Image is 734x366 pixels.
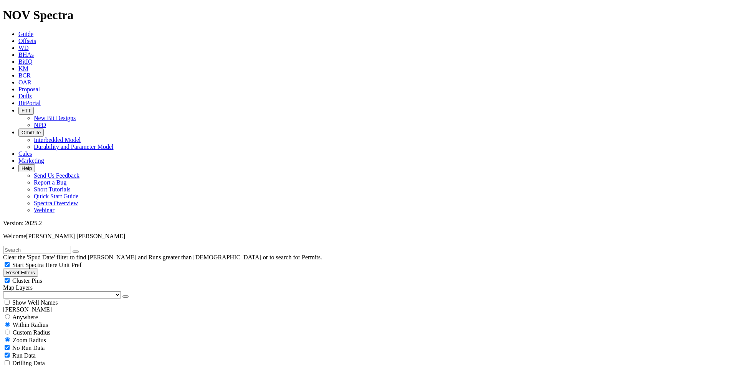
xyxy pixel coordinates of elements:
div: [PERSON_NAME] [3,306,731,313]
input: Start Spectra Here [5,262,10,267]
span: Unit Pref [59,262,81,268]
a: Spectra Overview [34,200,78,206]
span: Custom Radius [13,329,50,336]
a: Marketing [18,157,44,164]
a: WD [18,45,29,51]
span: Zoom Radius [13,337,46,343]
a: Dulls [18,93,32,99]
a: Interbedded Model [34,137,81,143]
a: Quick Start Guide [34,193,78,199]
input: Search [3,246,71,254]
a: Webinar [34,207,55,213]
span: Anywhere [12,314,38,320]
h1: NOV Spectra [3,8,731,22]
span: Run Data [12,352,36,359]
p: Welcome [3,233,731,240]
span: No Run Data [12,345,45,351]
a: Offsets [18,38,36,44]
a: Guide [18,31,33,37]
a: BitIQ [18,58,32,65]
a: BHAs [18,51,34,58]
a: Calcs [18,150,32,157]
button: OrbitLite [18,129,44,137]
a: Proposal [18,86,40,92]
span: [PERSON_NAME] [PERSON_NAME] [26,233,125,239]
span: Help [21,165,32,171]
a: NPD [34,122,46,128]
span: Clear the 'Spud Date' filter to find [PERSON_NAME] and Runs greater than [DEMOGRAPHIC_DATA] or to... [3,254,322,260]
span: Show Well Names [12,299,58,306]
a: BCR [18,72,31,79]
div: Version: 2025.2 [3,220,731,227]
span: OrbitLite [21,130,41,135]
span: Start Spectra Here [12,262,57,268]
span: Within Radius [13,321,48,328]
a: BitPortal [18,100,41,106]
a: New Bit Designs [34,115,76,121]
a: Durability and Parameter Model [34,143,114,150]
span: Cluster Pins [12,277,42,284]
button: Help [18,164,35,172]
a: Short Tutorials [34,186,71,193]
a: Report a Bug [34,179,66,186]
a: Send Us Feedback [34,172,79,179]
a: KM [18,65,28,72]
a: OAR [18,79,31,86]
button: Reset Filters [3,269,38,277]
span: Map Layers [3,284,33,291]
button: FTT [18,107,34,115]
span: FTT [21,108,31,114]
